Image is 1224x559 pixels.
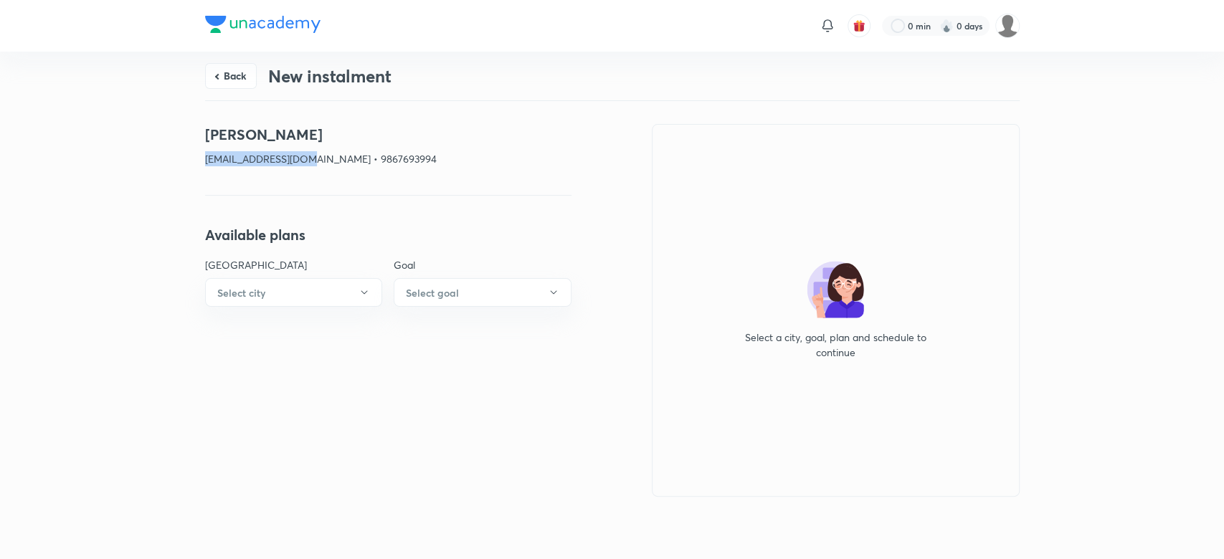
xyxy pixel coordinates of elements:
[735,330,936,360] p: Select a city, goal, plan and schedule to continue
[406,285,459,300] h6: Select goal
[848,14,870,37] button: avatar
[268,66,392,87] h3: New instalment
[205,224,571,246] h4: Available plans
[939,19,954,33] img: streak
[205,257,383,272] p: [GEOGRAPHIC_DATA]
[205,278,383,307] button: Select city
[205,63,257,89] button: Back
[205,16,321,37] a: Company Logo
[807,261,864,318] img: no-plan-selected
[205,151,571,166] p: [EMAIL_ADDRESS][DOMAIN_NAME] • 9867693994
[995,14,1020,38] img: Devadarshan M
[394,278,571,307] button: Select goal
[205,124,571,145] h4: [PERSON_NAME]
[217,285,265,300] h6: Select city
[205,16,321,33] img: Company Logo
[853,19,865,32] img: avatar
[394,257,571,272] p: Goal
